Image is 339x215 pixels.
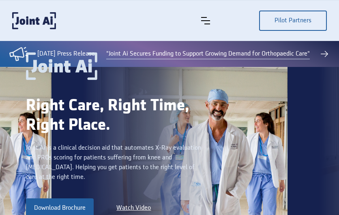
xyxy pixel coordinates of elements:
[37,49,97,59] div: [DATE] Press Release:
[201,17,260,24] div: menu
[26,96,204,135] div: Right Care, Right Time, Right Place.
[12,12,157,29] a: home
[259,11,327,31] a: Pilot Partners
[26,143,204,182] div: Joint Ai is a clinical decision aid that automates X-Ray evaluation and PROs scoring for patients...
[106,49,310,59] a: "Joint Ai Secures Funding to Support Growing Demand for Orthopaedic Care"
[116,202,151,215] a: Watch Video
